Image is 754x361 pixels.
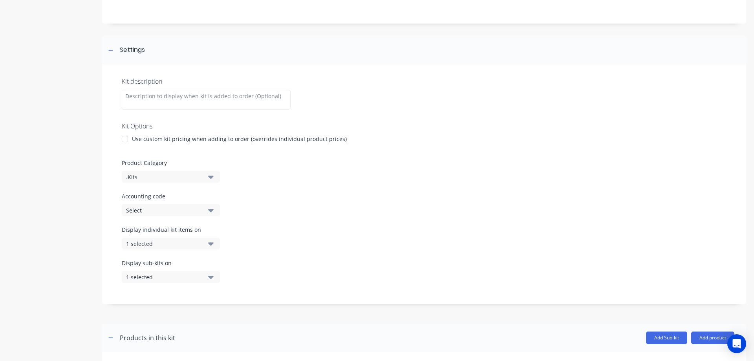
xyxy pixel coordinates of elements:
[646,332,687,344] button: Add Sub-kit
[122,238,220,249] button: 1 selected
[122,77,727,86] div: Kit description
[122,121,727,131] div: Kit Options
[122,204,220,216] button: Select
[126,240,202,248] div: 1 selected
[122,271,220,283] button: 1 selected
[122,171,220,183] button: .Kits
[691,332,734,344] button: Add product
[126,173,202,181] div: .Kits
[120,333,175,343] div: Products in this kit
[727,334,746,353] div: Open Intercom Messenger
[120,45,145,55] div: Settings
[122,259,220,267] label: Display sub-kits on
[132,135,347,143] div: Use custom kit pricing when adding to order (overrides individual product prices)
[126,273,202,281] div: 1 selected
[126,206,202,214] div: Select
[122,159,727,167] label: Product Category
[122,225,220,234] label: Display individual kit items on
[122,192,727,200] label: Accounting code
